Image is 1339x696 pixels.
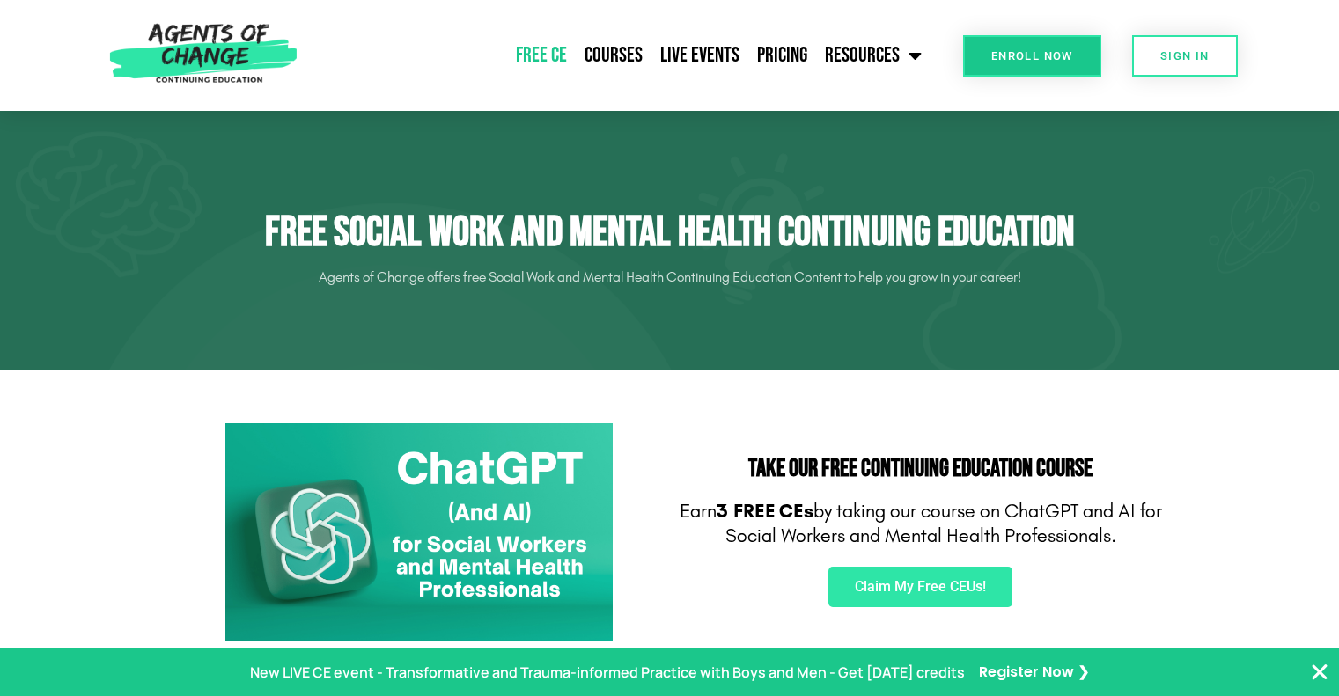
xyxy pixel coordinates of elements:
b: 3 FREE CEs [717,500,813,523]
a: Free CE [507,33,576,77]
a: Claim My Free CEUs! [828,567,1012,607]
a: Enroll Now [963,35,1101,77]
a: Resources [816,33,931,77]
p: Agents of Change offers free Social Work and Mental Health Continuing Education Content to help y... [177,263,1163,291]
button: Close Banner [1309,662,1330,683]
a: SIGN IN [1132,35,1238,77]
nav: Menu [305,33,931,77]
h1: Free Social Work and Mental Health Continuing Education [177,208,1163,259]
span: Claim My Free CEUs! [855,580,986,594]
h2: Take Our FREE Continuing Education Course [679,457,1163,481]
p: Earn by taking our course on ChatGPT and AI for Social Workers and Mental Health Professionals. [679,499,1163,549]
a: Courses [576,33,651,77]
a: Live Events [651,33,748,77]
p: New LIVE CE event - Transformative and Trauma-informed Practice with Boys and Men - Get [DATE] cr... [250,660,965,685]
span: SIGN IN [1160,50,1210,62]
span: Enroll Now [991,50,1073,62]
a: Pricing [748,33,816,77]
a: Register Now ❯ [979,660,1089,685]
